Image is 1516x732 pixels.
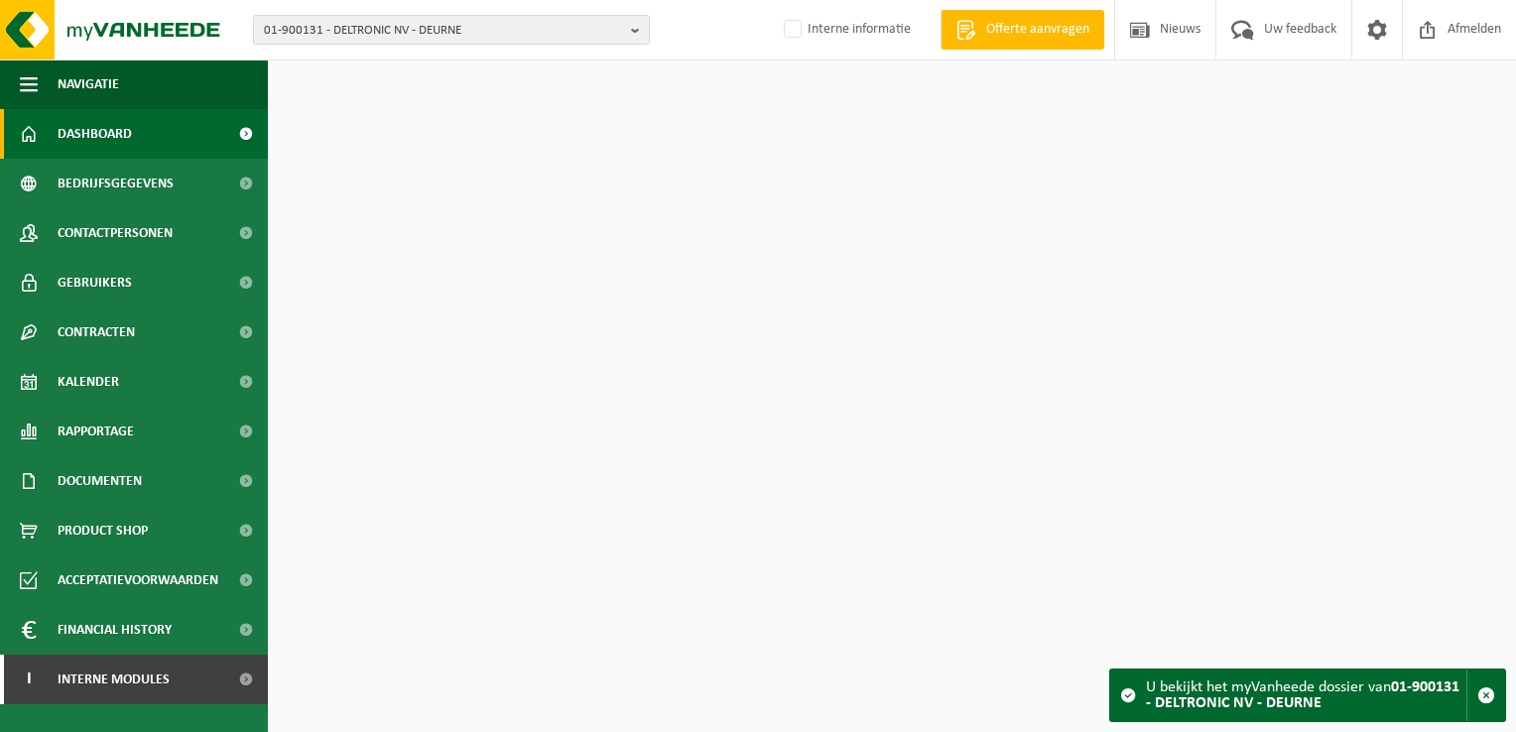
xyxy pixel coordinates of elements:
span: Product Shop [58,506,148,555]
span: Navigatie [58,60,119,109]
span: Acceptatievoorwaarden [58,555,218,605]
a: Offerte aanvragen [941,10,1104,50]
span: Offerte aanvragen [981,20,1094,40]
span: Bedrijfsgegevens [58,159,174,208]
span: Interne modules [58,655,170,704]
span: Gebruikers [58,258,132,307]
button: 01-900131 - DELTRONIC NV - DEURNE [253,15,650,45]
div: U bekijkt het myVanheede dossier van [1146,670,1466,721]
label: Interne informatie [780,15,911,45]
span: Documenten [58,456,142,506]
span: I [20,655,38,704]
span: Dashboard [58,109,132,159]
span: Kalender [58,357,119,407]
strong: 01-900131 - DELTRONIC NV - DEURNE [1146,679,1459,711]
span: Financial History [58,605,172,655]
span: 01-900131 - DELTRONIC NV - DEURNE [264,16,623,46]
span: Rapportage [58,407,134,456]
span: Contracten [58,307,135,357]
span: Contactpersonen [58,208,173,258]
